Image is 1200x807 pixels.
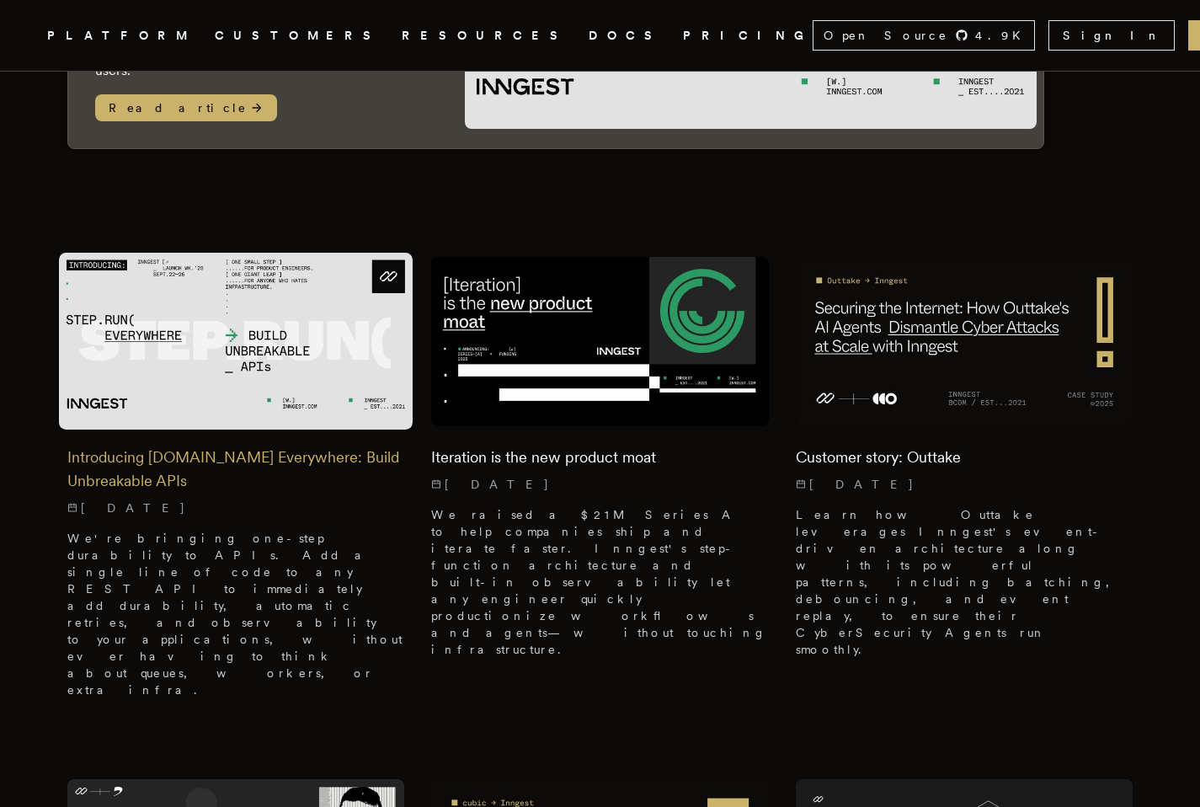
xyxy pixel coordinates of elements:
[975,27,1031,44] span: 4.9 K
[796,446,1133,469] h2: Customer story: Outtake
[431,446,768,469] h2: Iteration is the new product moat
[402,25,568,46] button: RESOURCES
[589,25,663,46] a: DOCS
[824,27,948,44] span: Open Source
[431,257,768,671] a: Featured image for Iteration is the new product moat blog postIteration is the new product moat[D...
[47,25,195,46] button: PLATFORM
[796,476,1133,493] p: [DATE]
[67,500,404,516] p: [DATE]
[796,506,1133,658] p: Learn how Outtake leverages Inngest's event-driven architecture along with its powerful patterns,...
[67,257,404,712] a: Featured image for Introducing Step.Run Everywhere: Build Unbreakable APIs blog postIntroducing [...
[431,257,768,425] img: Featured image for Iteration is the new product moat blog post
[683,25,813,46] a: PRICING
[95,94,277,121] span: Read article
[796,257,1133,425] img: Featured image for Customer story: Outtake blog post
[796,257,1133,671] a: Featured image for Customer story: Outtake blog postCustomer story: Outtake[DATE] Learn how Outta...
[67,530,404,698] p: We're bringing one-step durability to APIs. Add a single line of code to any REST API to immediat...
[1048,20,1175,51] a: Sign In
[431,506,768,658] p: We raised a $21M Series A to help companies ship and iterate faster. Inngest's step-function arch...
[59,253,413,430] img: Featured image for Introducing Step.Run Everywhere: Build Unbreakable APIs blog post
[431,476,768,493] p: [DATE]
[215,25,381,46] a: CUSTOMERS
[67,446,404,493] h2: Introducing [DOMAIN_NAME] Everywhere: Build Unbreakable APIs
